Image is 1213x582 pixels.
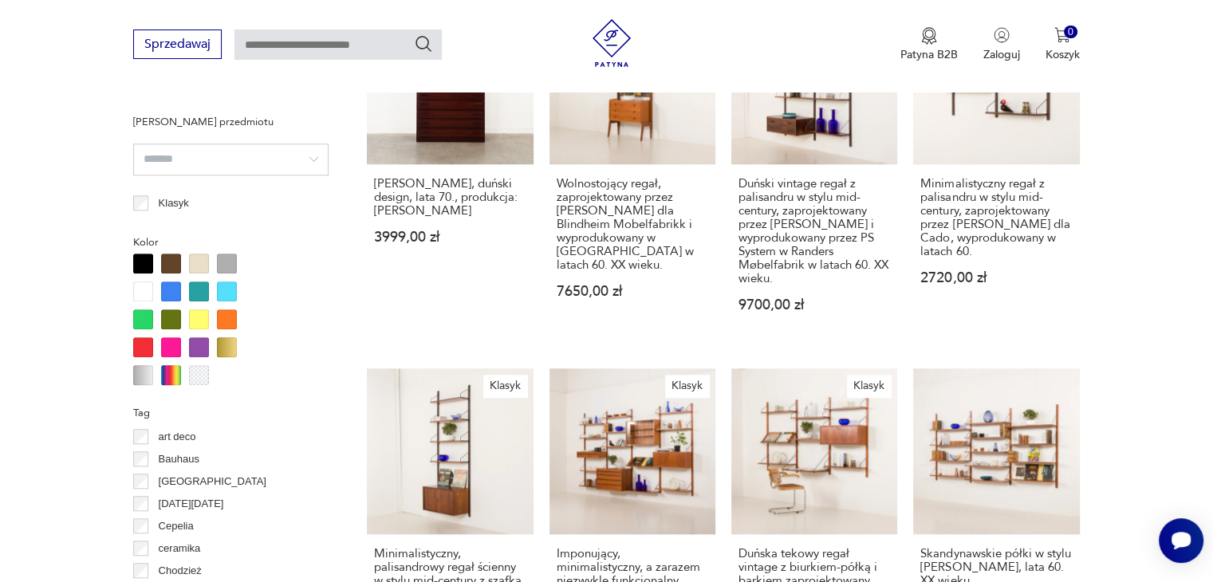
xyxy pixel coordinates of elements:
[557,177,708,272] h3: Wolnostojący regał, zaprojektowany przez [PERSON_NAME] dla Blindheim Mobelfabrikk i wyprodukowany...
[133,29,222,59] button: Sprzedawaj
[159,495,224,513] p: [DATE][DATE]
[994,27,1010,43] img: Ikonka użytkownika
[133,234,329,251] p: Kolor
[738,177,890,285] h3: Duński vintage regał z palisandru w stylu mid-century, zaprojektowany przez [PERSON_NAME] i wypro...
[900,27,958,62] a: Ikona medaluPatyna B2B
[133,113,329,131] p: [PERSON_NAME] przedmiotu
[900,27,958,62] button: Patyna B2B
[159,195,189,212] p: Klasyk
[374,177,526,218] h3: [PERSON_NAME], duński design, lata 70., produkcja: [PERSON_NAME]
[983,47,1020,62] p: Zaloguj
[900,47,958,62] p: Patyna B2B
[1159,518,1203,563] iframe: Smartsupp widget button
[159,473,266,490] p: [GEOGRAPHIC_DATA]
[920,177,1072,258] h3: Minimalistyczny regał z palisandru w stylu mid-century, zaprojektowany przez [PERSON_NAME] dla Ca...
[1046,27,1080,62] button: 0Koszyk
[921,27,937,45] img: Ikona medalu
[159,450,199,468] p: Bauhaus
[159,93,191,111] p: witryna
[374,230,526,244] p: 3999,00 zł
[414,34,433,53] button: Szukaj
[159,540,201,557] p: ceramika
[920,271,1072,285] p: 2720,00 zł
[1064,26,1077,39] div: 0
[557,285,708,298] p: 7650,00 zł
[1046,47,1080,62] p: Koszyk
[159,562,202,580] p: Chodzież
[159,517,194,535] p: Cepelia
[983,27,1020,62] button: Zaloguj
[1054,27,1070,43] img: Ikona koszyka
[588,19,636,67] img: Patyna - sklep z meblami i dekoracjami vintage
[738,298,890,312] p: 9700,00 zł
[159,428,196,446] p: art deco
[133,40,222,51] a: Sprzedawaj
[133,404,329,422] p: Tag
